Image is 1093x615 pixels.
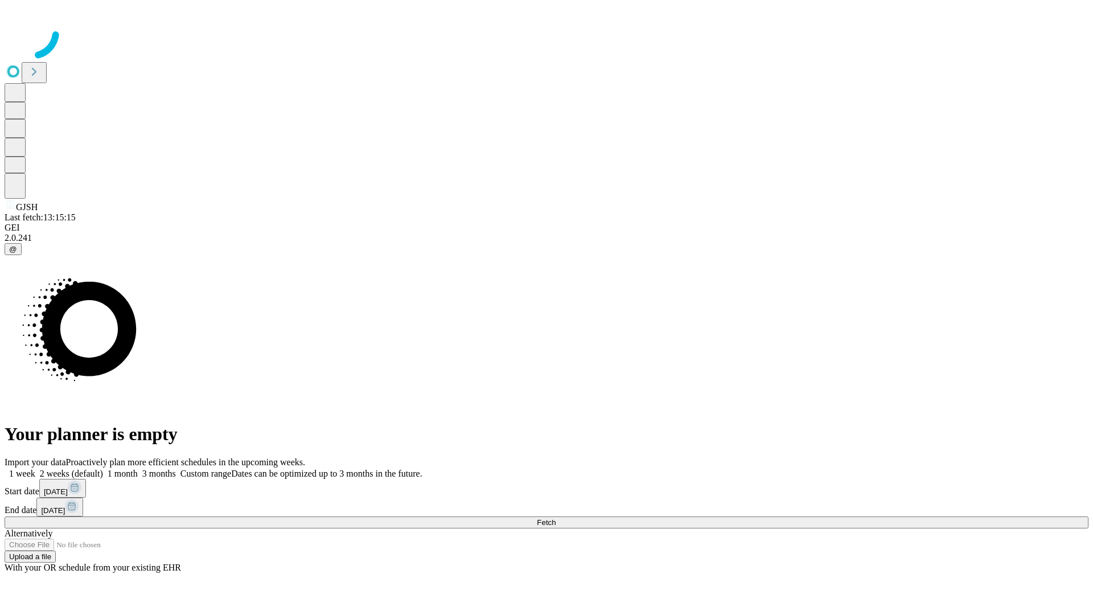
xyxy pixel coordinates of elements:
[66,457,305,467] span: Proactively plan more efficient schedules in the upcoming weeks.
[5,528,52,538] span: Alternatively
[40,469,103,478] span: 2 weeks (default)
[9,469,35,478] span: 1 week
[5,212,76,222] span: Last fetch: 13:15:15
[5,457,66,467] span: Import your data
[5,551,56,563] button: Upload a file
[5,479,1088,498] div: Start date
[39,479,86,498] button: [DATE]
[9,245,17,253] span: @
[41,506,65,515] span: [DATE]
[5,223,1088,233] div: GEI
[5,563,181,572] span: With your OR schedule from your existing EHR
[5,424,1088,445] h1: Your planner is empty
[16,202,38,212] span: GJSH
[5,233,1088,243] div: 2.0.241
[5,498,1088,516] div: End date
[5,516,1088,528] button: Fetch
[180,469,231,478] span: Custom range
[142,469,176,478] span: 3 months
[108,469,138,478] span: 1 month
[5,243,22,255] button: @
[231,469,422,478] span: Dates can be optimized up to 3 months in the future.
[537,518,556,527] span: Fetch
[44,487,68,496] span: [DATE]
[36,498,83,516] button: [DATE]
